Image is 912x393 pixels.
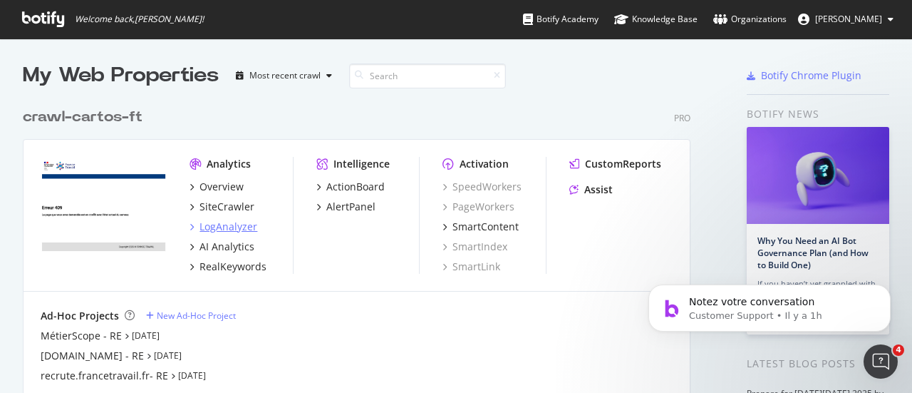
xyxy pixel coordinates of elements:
[68,284,79,295] button: Sélectionneur de fichier gif
[23,238,222,378] div: Oui c'est fort probable que cela réagisse de la même façon, vous avez raison. J'ai mis à jour de ...
[157,310,236,322] div: New Ad-Hoc Project
[123,99,234,111] a: [URL][DOMAIN_NAME]
[674,112,690,124] div: Pro
[63,169,212,195] a: [URL][DOMAIN_NAME]
[523,12,598,26] div: Botify Academy
[41,8,63,31] img: Profile image for Renaud
[333,157,390,171] div: Intelligence
[326,200,375,214] div: AlertPanel
[569,157,661,171] a: CustomReports
[190,260,266,274] a: RealKeywords
[460,157,509,171] div: Activation
[41,329,122,343] a: MétierScope - RE
[63,70,262,210] div: C'est en cours d'investigation :) Je me permets juste une dernière sollicitation sur ce crawl j'a...
[190,240,254,254] a: AI Analytics
[45,58,259,69] span: Issues with retrieving Log files since 09/11
[178,369,206,382] a: [DATE]
[41,349,144,363] a: [DOMAIN_NAME] - RE
[787,8,905,31] button: [PERSON_NAME]
[41,309,119,323] div: Ad-Hoc Projects
[230,64,338,87] button: Most recent crawl
[199,200,254,214] div: SiteCrawler
[90,284,102,295] button: Start recording
[23,107,148,128] a: crawl-cartos-ft
[199,180,244,194] div: Overview
[584,183,613,197] div: Assist
[11,230,234,387] div: Oui c'est fort probable que cela réagisse de la même façon, vous avez raison.J'ai mis à jour de l...
[757,235,869,271] a: Why You Need an AI Bot Governance Plan (and How to Build One)
[9,6,36,33] button: go back
[146,310,236,322] a: New Ad-Hoc Project
[22,284,33,295] button: Télécharger la pièce jointe
[199,220,257,234] div: LogAnalyzer
[190,220,257,234] a: LogAnalyzer
[244,278,267,301] button: Envoyer un message…
[23,61,219,90] div: My Web Properties
[747,127,889,224] img: Why You Need an AI Bot Governance Plan (and How to Build One)
[864,344,898,379] iframe: Intercom live chat
[893,344,904,356] span: 4
[761,68,861,83] div: Botify Chrome Plugin
[69,18,130,32] p: Actif il y a 2h
[747,356,889,372] div: Latest Blog Posts
[14,49,271,78] a: Issues with retrieving Log files since 09/11
[207,157,251,171] div: Analytics
[23,107,142,128] div: crawl-cartos-ft
[316,180,385,194] a: ActionBoard
[45,284,56,295] button: Sélectionneur d’emoji
[249,71,321,80] div: Most recent crawl
[614,12,698,26] div: Knowledge Base
[223,6,250,33] button: Accueil
[585,157,661,171] div: CustomReports
[41,369,168,383] a: recrute.francetravail.fr- RE
[199,260,266,274] div: RealKeywords
[326,180,385,194] div: ActionBoard
[627,255,912,354] iframe: Intercom notifications message
[442,220,519,234] a: SmartContent
[190,180,244,194] a: Overview
[747,68,861,83] a: Botify Chrome Plugin
[442,200,514,214] a: PageWorkers
[747,106,889,122] div: Botify news
[51,61,274,218] div: C'est en cours d'investigation :) Je me permets juste une dernière sollicitation sur ce crawl[URL...
[132,330,160,342] a: [DATE]
[452,220,519,234] div: SmartContent
[713,12,787,26] div: Organizations
[154,349,182,362] a: [DATE]
[442,260,500,274] a: SmartLink
[442,180,522,194] a: SpeedWorkers
[250,6,276,31] div: Fermer
[69,7,162,18] h1: [PERSON_NAME]
[190,200,254,214] a: SiteCrawler
[41,157,167,258] img: www.francetravail.fr
[442,240,507,254] a: SmartIndex
[815,13,882,25] span: Olivier Mitry
[75,14,204,25] span: Welcome back, [PERSON_NAME] !
[349,63,506,88] input: Search
[316,200,375,214] a: AlertPanel
[569,183,613,197] a: Assist
[199,240,254,254] div: AI Analytics
[11,61,274,230] div: Olivier dit…
[12,254,273,278] textarea: Envoyer un message...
